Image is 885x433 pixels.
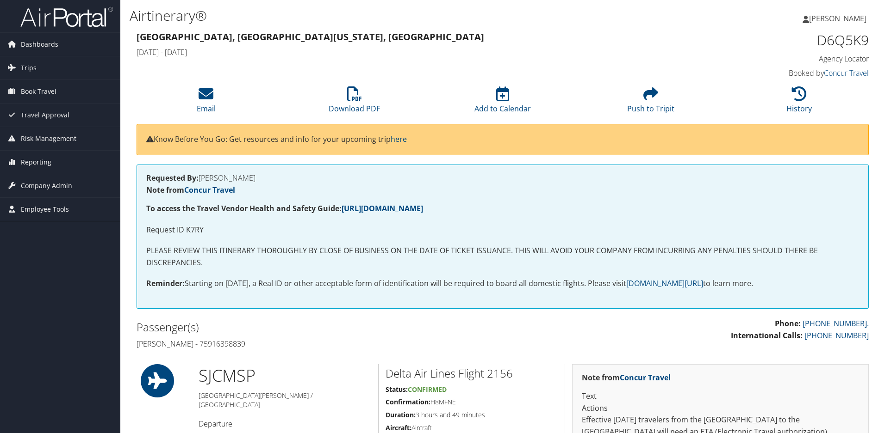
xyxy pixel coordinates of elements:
[386,385,408,394] strong: Status:
[130,6,627,25] h1: Airtinerary®
[824,68,869,78] a: Concur Travel
[731,330,803,341] strong: International Calls:
[386,410,416,419] strong: Duration:
[804,330,869,341] a: [PHONE_NUMBER]
[329,91,380,114] a: Download PDF
[199,364,371,387] h1: SJC MSP
[627,91,674,114] a: Push to Tripit
[386,423,558,433] h5: Aircraft
[146,185,235,195] strong: Note from
[146,278,859,290] p: Starting on [DATE], a Real ID or other acceptable form of identification will be required to boar...
[474,91,531,114] a: Add to Calendar
[137,30,484,43] strong: [GEOGRAPHIC_DATA], [GEOGRAPHIC_DATA] [US_STATE], [GEOGRAPHIC_DATA]
[21,198,69,221] span: Employee Tools
[21,151,51,174] span: Reporting
[21,104,69,127] span: Travel Approval
[386,423,411,432] strong: Aircraft:
[21,33,58,56] span: Dashboards
[620,372,671,383] a: Concur Travel
[146,278,185,288] strong: Reminder:
[146,174,859,182] h4: [PERSON_NAME]
[626,278,703,288] a: [DOMAIN_NAME][URL]
[21,127,76,150] span: Risk Management
[803,318,869,329] a: [PHONE_NUMBER].
[775,318,801,329] strong: Phone:
[386,366,558,381] h2: Delta Air Lines Flight 2156
[582,372,671,383] strong: Note from
[146,173,199,183] strong: Requested By:
[146,224,859,236] p: Request ID K7RY
[21,174,72,197] span: Company Admin
[786,91,812,114] a: History
[342,203,423,213] a: [URL][DOMAIN_NAME]
[408,385,447,394] span: Confirmed
[137,47,682,57] h4: [DATE] - [DATE]
[809,13,866,24] span: [PERSON_NAME]
[386,397,558,407] h5: H8MFNE
[386,397,430,406] strong: Confirmation:
[386,410,558,420] h5: 3 hours and 49 minutes
[184,185,235,195] a: Concur Travel
[146,245,859,268] p: PLEASE REVIEW THIS ITINERARY THOROUGHLY BY CLOSE OF BUSINESS ON THE DATE OF TICKET ISSUANCE. THIS...
[20,6,113,28] img: airportal-logo.png
[391,134,407,144] a: here
[146,203,423,213] strong: To access the Travel Vendor Health and Safety Guide:
[21,56,37,79] span: Trips
[146,134,859,146] p: Know Before You Go: Get resources and info for your upcoming trip
[696,68,869,78] h4: Booked by
[199,391,371,409] h5: [GEOGRAPHIC_DATA][PERSON_NAME] / [GEOGRAPHIC_DATA]
[696,54,869,64] h4: Agency Locator
[803,5,876,32] a: [PERSON_NAME]
[21,80,56,103] span: Book Travel
[137,319,496,335] h2: Passenger(s)
[197,91,216,114] a: Email
[199,419,371,429] h4: Departure
[696,30,869,50] h1: D6Q5K9
[137,339,496,349] h4: [PERSON_NAME] - 75916398839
